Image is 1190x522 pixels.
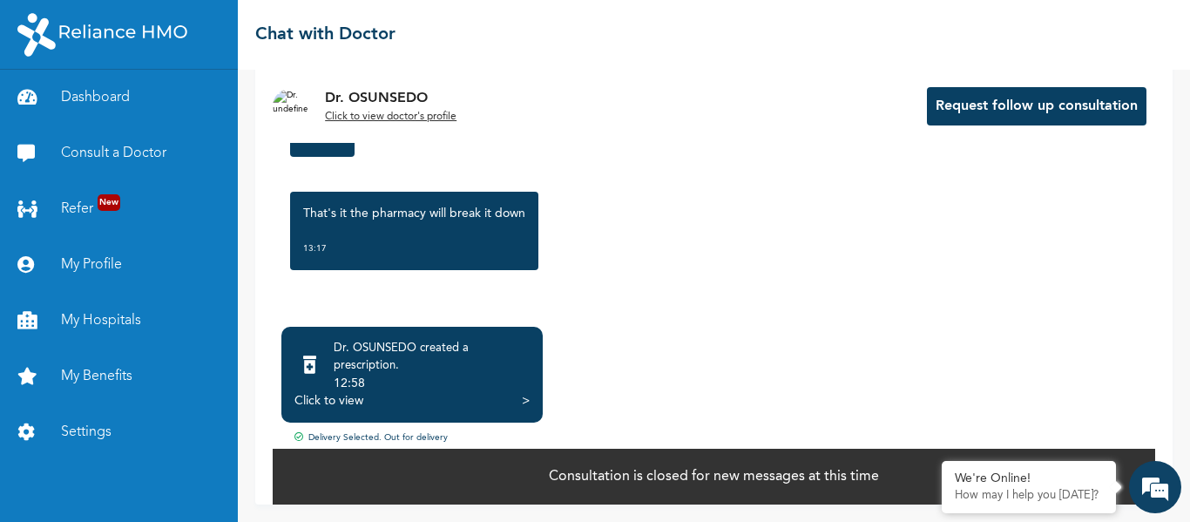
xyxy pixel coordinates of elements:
[334,375,530,392] div: 12:58
[955,489,1103,503] p: How may I help you today?
[325,112,456,122] u: Click to view doctor's profile
[17,13,187,57] img: RelianceHMO's Logo
[273,431,1155,446] div: Delivery Selected. Out for delivery
[273,89,308,124] img: Dr. undefined`
[522,392,530,410] div: >
[98,194,120,211] span: New
[549,466,879,487] p: Consultation is closed for new messages at this time
[303,240,525,257] div: 13:17
[255,22,396,48] h2: Chat with Doctor
[294,392,363,410] div: Click to view
[303,205,525,222] p: That's it the pharmacy will break it down
[927,87,1146,125] button: Request follow up consultation
[955,471,1103,486] div: We're Online!
[334,340,530,375] div: Dr. OSUNSEDO created a prescription .
[325,88,456,109] p: Dr. OSUNSEDO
